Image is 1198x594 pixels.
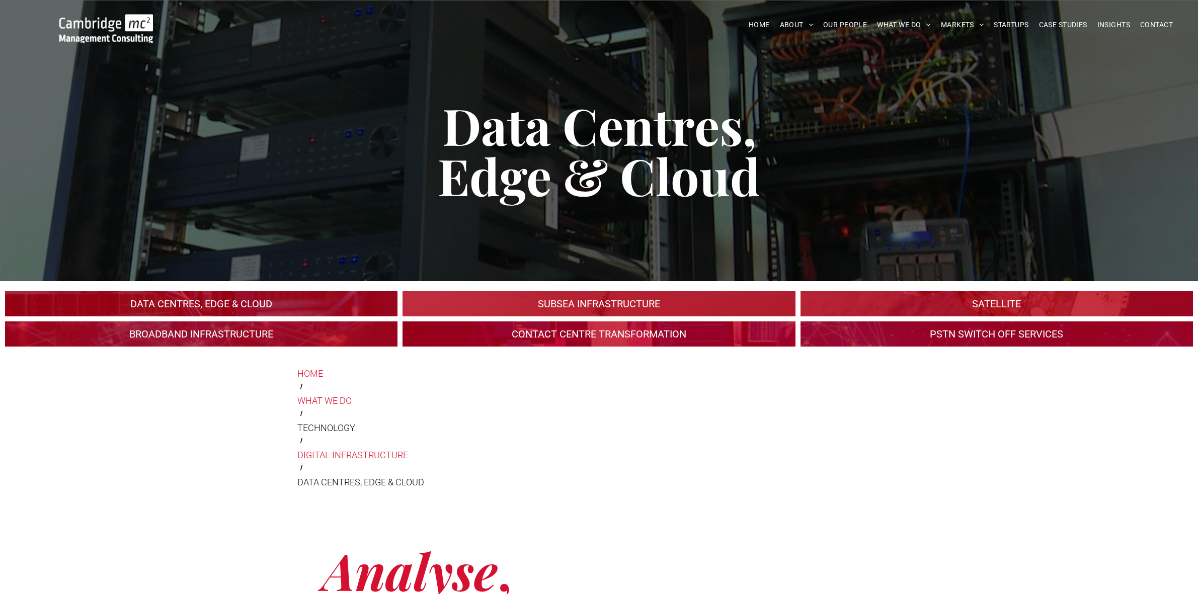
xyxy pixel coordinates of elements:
a: MARKETS [936,17,989,33]
a: INSIGHTS [1092,17,1135,33]
a: STARTUPS [989,17,1033,33]
a: CONTACT [1135,17,1178,33]
a: DIGITAL INFRASTRUCTURE [297,448,901,462]
span: Data Centres, Edge & Cloud [438,92,760,209]
a: CASE STUDIES [1034,17,1092,33]
a: HOME [744,17,775,33]
div: TECHNOLOGY [297,421,901,435]
img: Go to Homepage [59,14,153,43]
a: A crowd in silhouette at sunset, on a rise or lookout point [5,321,397,347]
nav: Breadcrumbs [297,367,901,489]
a: A large mall with arched glass roof [801,291,1193,316]
a: OUR PEOPLE [818,17,872,33]
a: HOME [297,367,901,380]
a: WHAT WE DO [872,17,936,33]
a: ABOUT [775,17,819,33]
a: TECHNOLOGY > DIGITAL INFRASTRUCTURE > Subsea Infrastructure | Cambridge MC [403,291,795,316]
a: TECHNOLOGY > DIGITAL INFRASTRUCTURE > PSTN Switch-Off Services | Cambridge MC [801,321,1193,347]
a: An industrial plant [5,291,397,316]
a: Your Business Transformed | Cambridge Management Consulting [59,16,153,26]
a: WHAT WE DO [297,394,901,407]
a: TECHNOLOGY > DIGITAL INFRASTRUCTURE > Contact Centre Transformation & Customer Satisfaction [403,321,795,347]
div: DATA CENTRES, EDGE & CLOUD [297,475,901,489]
